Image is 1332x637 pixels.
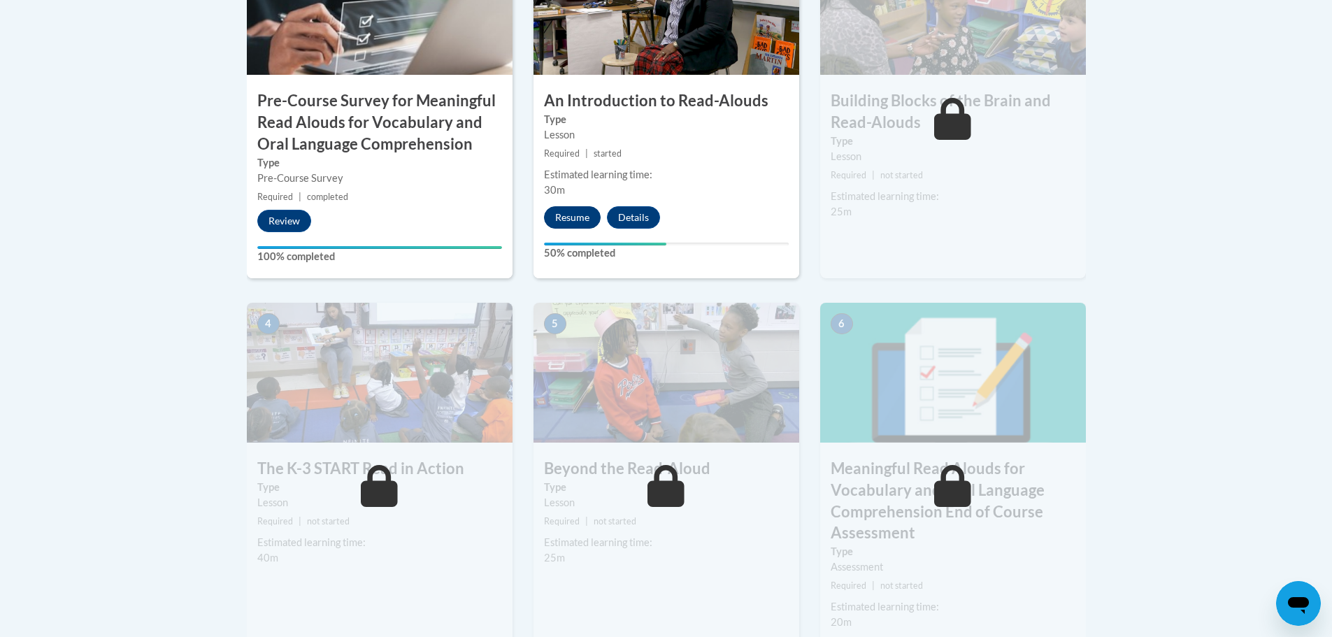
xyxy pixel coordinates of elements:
[594,516,636,527] span: not started
[831,206,852,217] span: 25m
[533,458,799,480] h3: Beyond the Read-Aloud
[831,599,1075,615] div: Estimated learning time:
[1276,581,1321,626] iframe: Button to launch messaging window
[299,516,301,527] span: |
[257,313,280,334] span: 4
[544,516,580,527] span: Required
[872,580,875,591] span: |
[257,155,502,171] label: Type
[533,90,799,112] h3: An Introduction to Read-Alouds
[831,149,1075,164] div: Lesson
[544,313,566,334] span: 5
[831,313,853,334] span: 6
[257,552,278,564] span: 40m
[544,184,565,196] span: 30m
[257,210,311,232] button: Review
[544,552,565,564] span: 25m
[307,516,350,527] span: not started
[544,167,789,182] div: Estimated learning time:
[544,535,789,550] div: Estimated learning time:
[544,480,789,495] label: Type
[247,458,513,480] h3: The K-3 START Read in Action
[257,535,502,550] div: Estimated learning time:
[880,170,923,180] span: not started
[872,170,875,180] span: |
[257,171,502,186] div: Pre-Course Survey
[544,112,789,127] label: Type
[831,134,1075,149] label: Type
[247,303,513,443] img: Course Image
[594,148,622,159] span: started
[607,206,660,229] button: Details
[820,458,1086,544] h3: Meaningful Read Alouds for Vocabulary and Oral Language Comprehension End of Course Assessment
[307,192,348,202] span: completed
[831,616,852,628] span: 20m
[533,303,799,443] img: Course Image
[544,243,666,245] div: Your progress
[880,580,923,591] span: not started
[831,170,866,180] span: Required
[299,192,301,202] span: |
[247,90,513,155] h3: Pre-Course Survey for Meaningful Read Alouds for Vocabulary and Oral Language Comprehension
[831,580,866,591] span: Required
[831,544,1075,559] label: Type
[257,249,502,264] label: 100% completed
[831,189,1075,204] div: Estimated learning time:
[257,480,502,495] label: Type
[544,148,580,159] span: Required
[820,90,1086,134] h3: Building Blocks of the Brain and Read-Alouds
[544,495,789,510] div: Lesson
[820,303,1086,443] img: Course Image
[257,246,502,249] div: Your progress
[585,148,588,159] span: |
[831,559,1075,575] div: Assessment
[544,245,789,261] label: 50% completed
[544,206,601,229] button: Resume
[257,495,502,510] div: Lesson
[585,516,588,527] span: |
[544,127,789,143] div: Lesson
[257,516,293,527] span: Required
[257,192,293,202] span: Required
